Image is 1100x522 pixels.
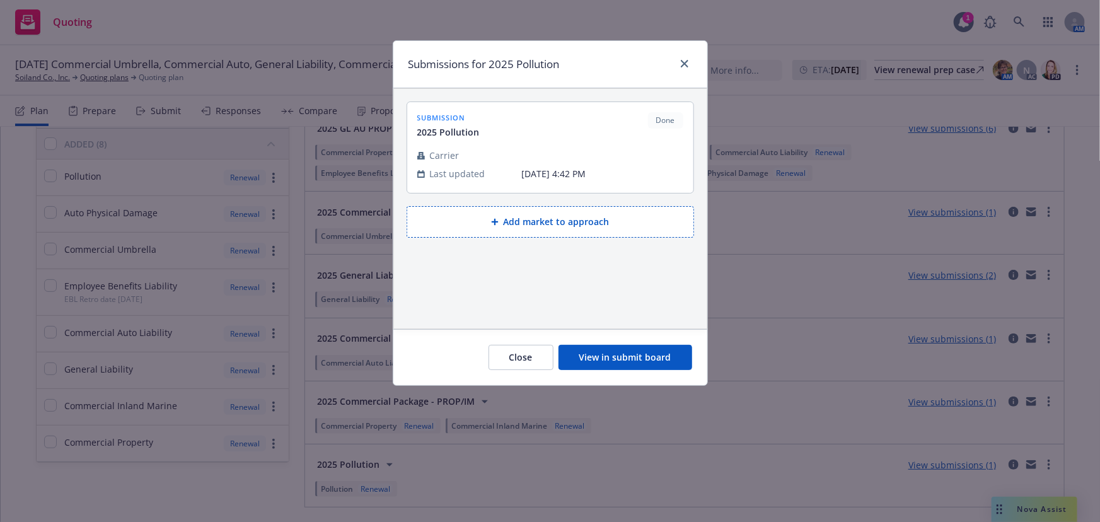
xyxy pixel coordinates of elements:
h1: Submissions for 2025 Pollution [408,56,560,72]
a: close [677,56,692,71]
button: Add market to approach [407,206,694,238]
button: View in submit board [559,345,692,370]
span: Last updated [430,167,485,180]
span: Carrier [430,149,460,162]
span: Done [653,115,678,126]
button: Close [489,345,553,370]
span: [DATE] 4:42 PM [522,167,683,180]
span: submission [417,112,480,123]
span: 2025 Pollution [417,125,480,139]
